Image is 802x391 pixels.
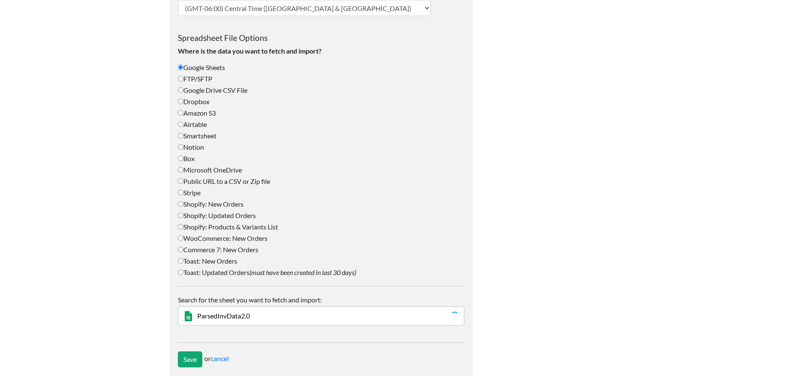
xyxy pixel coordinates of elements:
[178,87,183,93] input: Google Drive CSV File
[178,46,464,56] label: Where is the data you want to fetch and import?
[178,76,183,81] input: FTP/SFTP
[178,165,464,175] label: Microsoft OneDrive
[178,295,464,305] label: Search for the sheet you want to fetch and import:
[178,270,183,275] input: Toast: Updated Orders(must have been created in last 30 days)
[178,351,202,367] input: Save
[178,258,183,264] input: Toast: New Orders
[178,199,464,209] label: Shopify: New Orders
[178,247,183,252] input: Commerce 7: New Orders
[178,156,183,161] input: Box
[178,110,183,116] input: Amazon S3
[178,62,464,73] label: Google Sheets
[760,349,792,381] iframe: Drift Widget Chat Controller
[178,74,464,84] label: FTP/SFTP
[178,167,183,173] input: Microsoft OneDrive
[178,133,183,138] input: Smartsheet
[178,99,183,104] input: Dropbox
[178,245,464,255] label: Commerce 7: New Orders
[178,108,464,118] label: Amazon S3
[178,213,183,218] input: Shopify: Updated Orders
[178,154,464,164] label: Box
[178,306,464,326] input: Type here to search & select one of your Google Sheets
[178,176,464,186] label: Public URL to a CSV or Zip file
[178,97,464,107] label: Dropbox
[178,178,183,184] input: Public URL to a CSV or Zip file
[178,144,183,150] input: Notion
[178,201,183,207] input: Shopify: New Orders
[178,190,183,195] input: Stripe
[178,233,464,243] label: WooCommerce: New Orders
[211,354,229,362] a: cancel
[178,210,464,221] label: Shopify: Updated Orders
[249,268,356,276] i: (must have been created in last 30 days)
[178,121,183,127] input: Airtable
[178,256,464,266] label: Toast: New Orders
[178,131,464,141] label: Smartsheet
[178,267,464,278] label: Toast: Updated Orders
[178,224,183,229] input: Shopify: Products & Variants List
[178,65,183,70] input: Google Sheets
[178,222,464,232] label: Shopify: Products & Variants List
[178,188,464,198] label: Stripe
[178,351,464,367] div: or
[178,235,183,241] input: WooCommerce: New Orders
[178,142,464,152] label: Notion
[178,85,464,95] label: Google Drive CSV File
[178,24,464,43] h3: Spreadsheet File Options
[178,119,464,129] label: Airtable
